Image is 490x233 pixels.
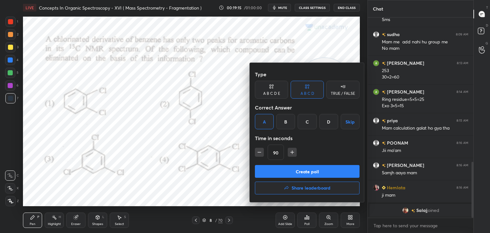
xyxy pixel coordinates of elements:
[255,132,360,145] div: Time in seconds
[255,101,360,114] div: Correct Answer
[263,92,280,95] div: A B C D E
[292,186,330,190] h4: Share leaderboard
[298,114,316,129] div: C
[341,114,360,129] button: Skip
[331,92,355,95] div: TRUE / FALSE
[276,114,295,129] div: B
[255,68,360,81] div: Type
[255,165,360,178] button: Create poll
[301,92,314,95] div: A B C D
[255,182,360,194] button: Share leaderboard
[255,114,274,129] div: A
[319,114,338,129] div: D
